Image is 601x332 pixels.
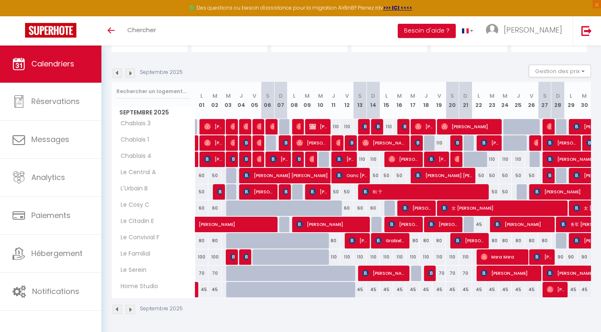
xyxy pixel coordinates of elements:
span: [PERSON_NAME] [270,151,288,167]
span: ⁨[PERSON_NAME].⁩ [PERSON_NAME] [455,151,459,167]
div: 80 [419,233,433,248]
span: Chablais 4 [113,152,154,161]
div: 100 [208,249,222,265]
span: [PERSON_NAME] [362,265,407,281]
span: 女 [PERSON_NAME] [441,200,566,216]
span: [PERSON_NAME] [362,119,367,134]
th: 08 [288,82,301,119]
span: [PERSON_NAME] [455,135,459,151]
abbr: M [226,92,231,100]
span: [PERSON_NAME] [547,135,578,151]
div: 45 [393,282,407,297]
span: [PERSON_NAME] [243,151,248,167]
p: Septembre 2025 [140,305,183,313]
div: 45 [485,282,499,297]
span: Msra Msra [481,249,525,265]
div: 50 [380,168,393,183]
span: [PERSON_NAME] [257,151,261,167]
span: [PERSON_NAME] [199,212,314,228]
div: 45 [512,282,525,297]
div: 70 [446,266,459,281]
div: 80 [432,233,446,248]
span: Le Convivial F [113,233,162,242]
div: 45 [366,282,380,297]
span: [PERSON_NAME] [389,151,420,167]
span: Grabiela [PERSON_NAME] [375,233,407,248]
span: [PERSON_NAME] [230,249,235,265]
div: 80 [499,233,512,248]
span: [PERSON_NAME] [204,151,222,167]
span: Messages [31,134,69,144]
span: [PERSON_NAME] [296,135,328,151]
span: [PERSON_NAME] [230,135,235,151]
th: 16 [393,82,407,119]
th: 30 [578,82,591,119]
a: [PERSON_NAME] [195,217,209,233]
div: 45 [432,282,446,297]
abbr: M [397,92,402,100]
span: Chablais 1 [113,135,151,144]
th: 06 [261,82,275,119]
span: [PERSON_NAME] [309,119,327,134]
abbr: J [240,92,243,100]
div: 80 [525,233,538,248]
div: 45 [354,282,367,297]
img: ... [486,24,498,36]
div: 110 [432,135,446,151]
img: Super Booking [25,23,76,38]
div: 80 [195,233,209,248]
div: 110 [327,249,341,265]
span: [PERSON_NAME] [481,265,539,281]
div: 45 [459,282,472,297]
span: Notifications [32,286,79,297]
span: [PERSON_NAME] [296,119,301,134]
div: 50 [195,184,209,200]
abbr: V [530,92,533,100]
span: [PERSON_NAME] iago [375,119,380,134]
div: 110 [446,249,459,265]
div: 110 [406,249,419,265]
abbr: L [385,92,388,100]
span: [PERSON_NAME] [402,119,407,134]
div: 110 [380,249,393,265]
th: 13 [354,82,367,119]
span: Chablais 3 [113,119,153,128]
th: 02 [208,82,222,119]
span: Septembre 2025 [112,106,195,119]
span: [PERSON_NAME] [547,119,551,134]
th: 25 [512,82,525,119]
abbr: M [490,92,495,100]
th: 19 [432,82,446,119]
span: Calendriers [31,58,74,69]
abbr: S [266,92,270,100]
div: 90 [578,249,591,265]
span: [PERSON_NAME] [257,135,261,151]
abbr: L [293,92,295,100]
div: 45 [406,282,419,297]
div: 70 [459,266,472,281]
span: [PERSON_NAME] [534,135,538,151]
th: 20 [446,82,459,119]
th: 11 [327,82,341,119]
div: 50 [393,168,407,183]
span: Home Studio [113,282,160,291]
div: 110 [380,119,393,134]
th: 17 [406,82,419,119]
span: [PERSON_NAME] [217,184,222,200]
span: [PERSON_NAME] [415,119,433,134]
span: Le Citadin E [113,217,156,226]
th: 05 [248,82,261,119]
span: L'Urbain B [113,184,150,193]
span: [PERSON_NAME] [336,135,341,151]
span: [PERSON_NAME] [PERSON_NAME] [PERSON_NAME] [415,167,473,183]
span: Chercher [127,25,156,34]
div: 50 [485,168,499,183]
div: 60 [195,168,209,183]
div: 45 [472,217,485,232]
div: 80 [406,233,419,248]
span: [PERSON_NAME] [504,25,562,35]
div: 100 [195,249,209,265]
div: 110 [366,249,380,265]
span: [PERSON_NAME] [230,151,235,167]
div: 80 [327,233,341,248]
